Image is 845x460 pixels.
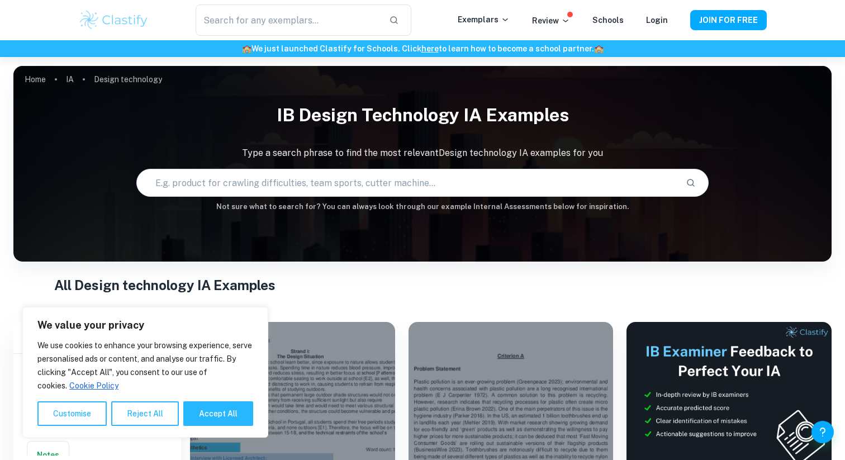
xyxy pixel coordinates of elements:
[66,72,74,87] a: IA
[37,401,107,426] button: Customise
[592,16,624,25] a: Schools
[242,44,251,53] span: 🏫
[13,201,832,212] h6: Not sure what to search for? You can always look through our example Internal Assessments below f...
[196,4,380,36] input: Search for any exemplars...
[69,381,119,391] a: Cookie Policy
[183,401,253,426] button: Accept All
[37,339,253,392] p: We use cookies to enhance your browsing experience, serve personalised ads or content, and analys...
[37,319,253,332] p: We value your privacy
[594,44,604,53] span: 🏫
[13,146,832,160] p: Type a search phrase to find the most relevant Design technology IA examples for you
[458,13,510,26] p: Exemplars
[111,401,179,426] button: Reject All
[690,10,767,30] button: JOIN FOR FREE
[78,9,149,31] img: Clastify logo
[25,72,46,87] a: Home
[13,322,181,353] h6: Filter exemplars
[811,421,834,443] button: Help and Feedback
[13,97,832,133] h1: IB Design technology IA examples
[646,16,668,25] a: Login
[421,44,439,53] a: here
[137,167,677,198] input: E.g. product for crawling difficulties, team sports, cutter machine...
[54,275,791,295] h1: All Design technology IA Examples
[22,307,268,438] div: We value your privacy
[532,15,570,27] p: Review
[94,73,162,86] p: Design technology
[681,173,700,192] button: Search
[2,42,843,55] h6: We just launched Clastify for Schools. Click to learn how to become a school partner.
